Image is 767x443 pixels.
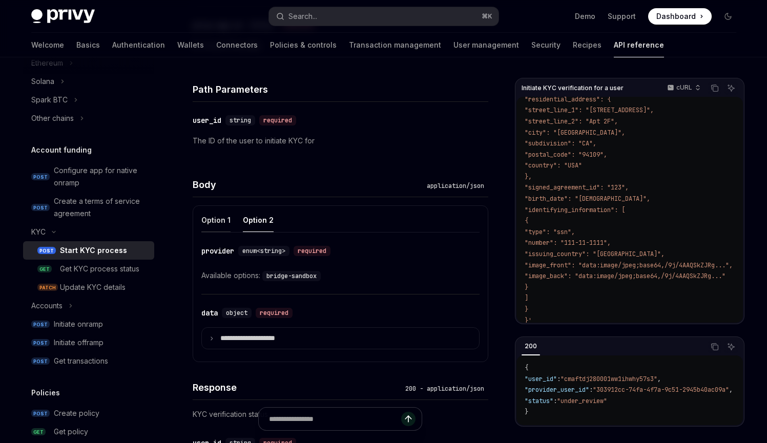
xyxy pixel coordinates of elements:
div: Initiate offramp [54,336,103,349]
span: "303912cc-74fa-4f7a-9c51-2945b40ac09a" [593,386,729,394]
div: Available options: [201,269,480,282]
span: "city": "[GEOGRAPHIC_DATA]", [525,129,625,137]
div: Start KYC process [60,244,127,257]
div: Spark BTC [31,94,68,106]
button: Send message [401,412,416,426]
div: 200 [522,340,540,352]
h4: Response [193,381,401,394]
span: "number": "111-11-1111", [525,239,611,247]
span: "cmaftdj280001ww1ihwhy57s3" [561,375,657,383]
button: Toggle Spark BTC section [23,91,154,109]
span: ] [525,294,528,302]
div: Initiate onramp [54,318,103,330]
span: POST [31,321,50,328]
div: required [259,115,296,125]
div: Solana [31,75,54,88]
span: } [525,408,528,416]
a: User management [453,33,519,57]
a: Transaction management [349,33,441,57]
button: cURL [661,79,705,97]
span: "country": "USA" [525,161,582,170]
a: Demo [575,11,595,22]
button: Copy the contents from the code block [708,340,721,353]
div: Get transactions [54,355,108,367]
button: Toggle KYC section [23,223,154,241]
div: provider [201,246,234,256]
span: } [525,305,528,313]
a: Basics [76,33,100,57]
button: Toggle dark mode [720,8,736,25]
span: GET [37,265,52,273]
button: Ask AI [724,81,738,95]
span: "image_front": "data:image/jpeg;base64,/9j/4AAQSkZJRg...", [525,261,733,269]
div: data [201,308,218,318]
button: Copy the contents from the code block [708,81,721,95]
span: : [589,386,593,394]
div: required [256,308,293,318]
a: POSTStart KYC process [23,241,154,260]
button: Toggle Accounts section [23,297,154,315]
p: The ID of the user to initiate KYC for [193,135,488,147]
span: , [729,386,733,394]
h5: Account funding [31,144,92,156]
span: POST [31,339,50,347]
span: POST [31,410,50,417]
span: POST [31,357,50,365]
span: "residential_address": { [525,95,611,103]
span: POST [31,173,50,181]
span: "under_review" [557,397,607,405]
a: POSTCreate a terms of service agreement [23,192,154,223]
span: "issuing_country": "[GEOGRAPHIC_DATA]", [525,250,665,258]
span: "user_id" [525,375,557,383]
h4: Body [193,178,423,192]
span: "birth_date": "[DEMOGRAPHIC_DATA]", [525,195,650,203]
img: dark logo [31,9,95,24]
span: Initiate KYC verification for a user [522,84,624,92]
span: : [553,397,557,405]
span: : [557,375,561,383]
span: "street_line_2": "Apt 2F", [525,117,618,125]
a: Dashboard [648,8,712,25]
a: Support [608,11,636,22]
input: Ask a question... [269,408,401,430]
span: } [525,283,528,291]
a: Connectors [216,33,258,57]
a: API reference [614,33,664,57]
button: Option 2 [243,208,274,232]
span: "subdivision": "CA", [525,139,596,147]
a: GETGet KYC process status [23,260,154,278]
div: required [294,246,330,256]
span: , [657,375,661,383]
a: Policies & controls [270,33,337,57]
span: }, [525,173,532,181]
span: POST [37,247,56,255]
div: Other chains [31,112,74,124]
code: bridge-sandbox [262,271,321,281]
span: string [230,116,251,124]
div: Update KYC details [60,281,126,293]
span: POST [31,204,50,212]
a: POSTInitiate offramp [23,333,154,352]
a: Authentication [112,33,165,57]
button: Toggle Solana section [23,72,154,91]
span: object [226,309,247,317]
button: Open search [269,7,499,26]
span: "identifying_information": [ [525,206,625,214]
h5: Policies [31,387,60,399]
a: POSTCreate policy [23,404,154,423]
div: 200 - application/json [401,384,488,394]
span: Dashboard [656,11,696,22]
a: Wallets [177,33,204,57]
span: "status" [525,397,553,405]
span: "street_line_1": "[STREET_ADDRESS]", [525,106,654,114]
span: "image_back": "data:image/jpeg;base64,/9j/4AAQSkZJRg..." [525,272,725,280]
span: ⌘ K [482,12,492,20]
a: Security [531,33,561,57]
button: Toggle Other chains section [23,109,154,128]
button: Option 1 [201,208,231,232]
span: "signed_agreement_id": "123", [525,183,629,192]
div: Get policy [54,426,88,438]
div: Create a terms of service agreement [54,195,148,220]
span: }' [525,317,532,325]
div: Configure app for native onramp [54,164,148,189]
